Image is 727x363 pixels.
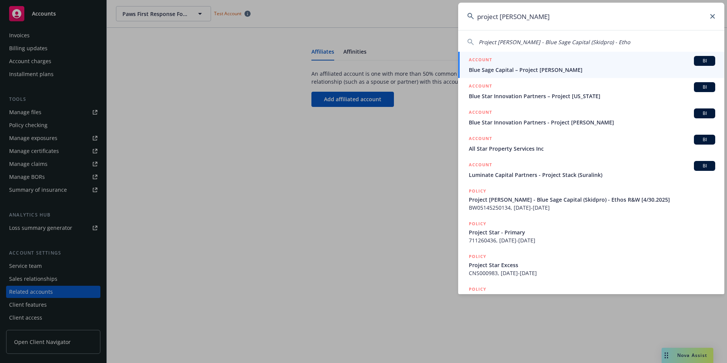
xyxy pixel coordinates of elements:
input: Search... [458,3,724,30]
a: ACCOUNTBILuminate Capital Partners - Project Stack (Suralink) [458,157,724,183]
span: BI [697,110,712,117]
span: Project [PERSON_NAME] - Blue Sage Capital (Skidpro) - Etho [479,38,630,46]
h5: POLICY [469,187,486,195]
h5: ACCOUNT [469,82,492,91]
span: 711260436, [DATE]-[DATE] [469,236,715,244]
span: BI [697,162,712,169]
span: BW05145250134, [DATE]-[DATE] [469,204,715,212]
a: POLICYProject Star ExcessCNS000983, [DATE]-[DATE] [458,248,724,281]
a: POLICYProject Star - Primary711260436, [DATE]-[DATE] [458,216,724,248]
span: All Star Property Services Inc [469,145,715,153]
span: Project Star - Primary [469,228,715,236]
h5: ACCOUNT [469,108,492,118]
span: Blue Sage Capital – Project [PERSON_NAME] [469,66,715,74]
a: POLICYProject Stack - Luminate Capital Partners (Suralink) - BlueChip R&W [[DATE]] [458,281,724,314]
a: POLICYProject [PERSON_NAME] - Blue Sage Capital (Skidpro) - Ethos R&W [4/30.2025]BW05145250134, [... [458,183,724,216]
h5: POLICY [469,285,486,293]
span: Blue Star Innovation Partners – Project [US_STATE] [469,92,715,100]
span: Luminate Capital Partners - Project Stack (Suralink) [469,171,715,179]
span: BI [697,84,712,91]
span: Project [PERSON_NAME] - Blue Sage Capital (Skidpro) - Ethos R&W [4/30.2025] [469,196,715,204]
a: ACCOUNTBIBlue Sage Capital – Project [PERSON_NAME] [458,52,724,78]
span: BI [697,136,712,143]
span: Blue Star Innovation Partners - Project [PERSON_NAME] [469,118,715,126]
h5: ACCOUNT [469,161,492,170]
a: ACCOUNTBIBlue Star Innovation Partners - Project [PERSON_NAME] [458,104,724,131]
h5: ACCOUNT [469,135,492,144]
span: BI [697,57,712,64]
span: CNS000983, [DATE]-[DATE] [469,269,715,277]
a: ACCOUNTBIAll Star Property Services Inc [458,131,724,157]
h5: POLICY [469,253,486,260]
a: ACCOUNTBIBlue Star Innovation Partners – Project [US_STATE] [458,78,724,104]
h5: ACCOUNT [469,56,492,65]
span: Project Star Excess [469,261,715,269]
span: Project Stack - Luminate Capital Partners (Suralink) - BlueChip R&W [[DATE]] [469,294,715,302]
h5: POLICY [469,220,486,228]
